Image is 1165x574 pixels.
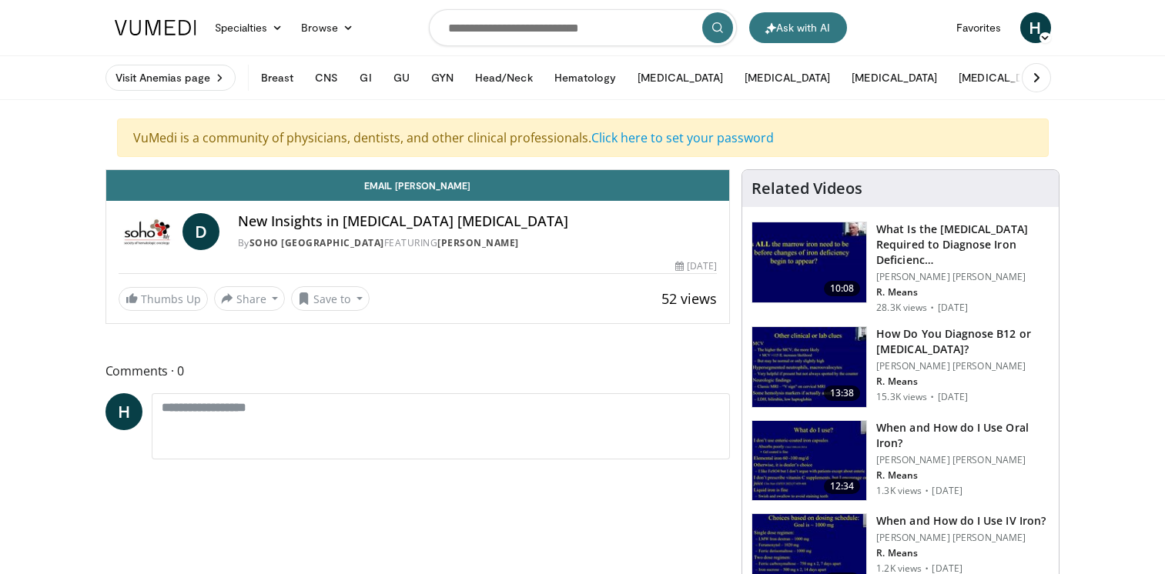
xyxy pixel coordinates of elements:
[824,385,861,401] span: 13:38
[105,361,731,381] span: Comments 0
[876,286,1050,299] p: R. Means
[824,479,861,494] span: 12:34
[876,547,1046,559] p: R. Means
[119,213,176,250] img: SOHO Italy
[876,391,927,403] p: 15.3K views
[238,236,718,250] div: By FEATURING
[938,391,969,403] p: [DATE]
[661,289,717,308] span: 52 views
[876,271,1050,283] p: [PERSON_NAME] [PERSON_NAME]
[466,62,542,93] button: Head/Neck
[206,12,293,43] a: Specialties
[735,62,839,93] button: [MEDICAL_DATA]
[249,236,384,249] a: SOHO [GEOGRAPHIC_DATA]
[105,393,142,430] a: H
[752,179,862,198] h4: Related Videos
[876,454,1050,466] p: [PERSON_NAME] [PERSON_NAME]
[752,327,866,407] img: 172d2151-0bab-4046-8dbc-7c25e5ef1d9f.150x105_q85_crop-smart_upscale.jpg
[749,12,847,43] button: Ask with AI
[876,513,1046,529] h3: When and How do I Use IV Iron?
[214,286,286,311] button: Share
[628,62,732,93] button: [MEDICAL_DATA]
[876,532,1046,544] p: [PERSON_NAME] [PERSON_NAME]
[876,420,1050,451] h3: When and How do I Use Oral Iron?
[930,391,934,403] div: ·
[238,213,718,230] h4: New Insights in [MEDICAL_DATA] [MEDICAL_DATA]
[876,469,1050,482] p: R. Means
[117,118,1049,157] div: VuMedi is a community of physicians, dentists, and other clinical professionals.
[384,62,419,93] button: GU
[824,281,861,296] span: 10:08
[930,302,934,314] div: ·
[947,12,1011,43] a: Favorites
[437,236,519,249] a: [PERSON_NAME]
[932,485,962,497] p: [DATE]
[876,360,1050,372] p: [PERSON_NAME] [PERSON_NAME]
[119,287,208,311] a: Thumbs Up
[591,129,774,146] a: Click here to set your password
[752,421,866,501] img: 4e9eeae5-b6a7-41be-a190-5c4e432274eb.150x105_q85_crop-smart_upscale.jpg
[876,375,1050,388] p: R. Means
[876,302,927,314] p: 28.3K views
[842,62,946,93] button: [MEDICAL_DATA]
[876,326,1050,357] h3: How Do You Diagnose B12 or [MEDICAL_DATA]?
[752,326,1050,408] a: 13:38 How Do You Diagnose B12 or [MEDICAL_DATA]? [PERSON_NAME] [PERSON_NAME] R. Means 15.3K views...
[306,62,347,93] button: CNS
[752,420,1050,502] a: 12:34 When and How do I Use Oral Iron? [PERSON_NAME] [PERSON_NAME] R. Means 1.3K views · [DATE]
[422,62,463,93] button: GYN
[925,485,929,497] div: ·
[292,12,363,43] a: Browse
[675,259,717,273] div: [DATE]
[949,62,1053,93] button: [MEDICAL_DATA]
[545,62,626,93] button: Hematology
[876,222,1050,268] h3: What Is the [MEDICAL_DATA] Required to Diagnose Iron Deficienc…
[1020,12,1051,43] a: H
[876,485,922,497] p: 1.3K views
[252,62,303,93] button: Breast
[115,20,196,35] img: VuMedi Logo
[350,62,380,93] button: GI
[752,222,1050,314] a: 10:08 What Is the [MEDICAL_DATA] Required to Diagnose Iron Deficienc… [PERSON_NAME] [PERSON_NAME]...
[182,213,219,250] a: D
[106,170,730,201] a: Email [PERSON_NAME]
[752,222,866,302] img: 15adaf35-b496-4260-9f93-ea8e29d3ece7.150x105_q85_crop-smart_upscale.jpg
[291,286,370,311] button: Save to
[105,65,236,91] a: Visit Anemias page
[938,302,969,314] p: [DATE]
[429,9,737,46] input: Search topics, interventions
